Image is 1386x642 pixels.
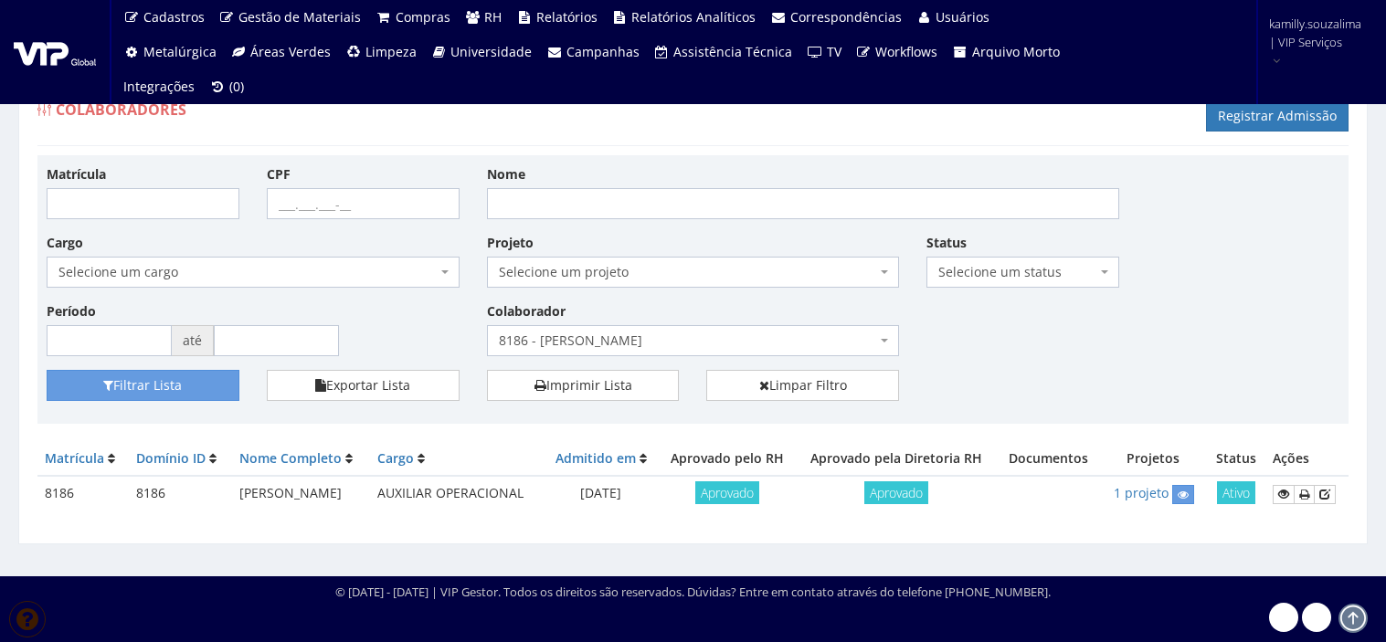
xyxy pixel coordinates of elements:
label: Cargo [47,234,83,252]
a: Imprimir Lista [487,370,680,401]
td: AUXILIAR OPERACIONAL [370,476,544,511]
span: Selecione um projeto [487,257,900,288]
span: Campanhas [566,43,640,60]
span: Limpeza [365,43,417,60]
th: Documentos [998,442,1099,476]
span: kamilly.souzalima | VIP Serviços [1269,15,1362,51]
a: Limpar Filtro [706,370,899,401]
span: Aprovado [695,481,759,504]
span: Assistência Técnica [673,43,792,60]
th: Ações [1265,442,1349,476]
a: Metalúrgica [116,35,224,69]
span: Universidade [450,43,532,60]
td: 8186 [129,476,231,511]
span: Relatórios Analíticos [631,8,756,26]
label: CPF [267,165,291,184]
td: 8186 [37,476,129,511]
span: RH [484,8,502,26]
label: Nome [487,165,525,184]
th: Projetos [1099,442,1207,476]
a: Campanhas [539,35,647,69]
a: Workflows [849,35,946,69]
span: Áreas Verdes [250,43,331,60]
a: Domínio ID [136,449,206,467]
label: Colaborador [487,302,566,321]
span: Cadastros [143,8,205,26]
span: Colaboradores [56,100,186,120]
a: Admitido em [555,449,636,467]
img: logo [14,38,96,66]
label: Período [47,302,96,321]
th: Aprovado pelo RH [658,442,796,476]
span: 8186 - LUCAS MATOS DA SILVA [487,325,900,356]
td: [DATE] [544,476,658,511]
div: © [DATE] - [DATE] | VIP Gestor. Todos os direitos são reservados. Dúvidas? Entre em contato atrav... [335,584,1051,601]
span: (0) [229,78,244,95]
label: Status [926,234,967,252]
span: Workflows [875,43,937,60]
span: Arquivo Morto [972,43,1060,60]
span: Selecione um status [926,257,1119,288]
a: Registrar Admissão [1206,100,1349,132]
label: Projeto [487,234,534,252]
td: [PERSON_NAME] [232,476,370,511]
a: Cargo [377,449,414,467]
a: Arquivo Morto [945,35,1067,69]
span: Ativo [1217,481,1255,504]
span: Integrações [123,78,195,95]
label: Matrícula [47,165,106,184]
span: Selecione um cargo [58,263,437,281]
span: Selecione um projeto [499,263,877,281]
span: Usuários [936,8,989,26]
th: Aprovado pela Diretoria RH [796,442,997,476]
span: Aprovado [864,481,928,504]
span: TV [827,43,841,60]
span: Compras [396,8,450,26]
span: Metalúrgica [143,43,217,60]
span: Gestão de Materiais [238,8,361,26]
input: ___.___.___-__ [267,188,460,219]
span: Selecione um status [938,263,1096,281]
th: Status [1206,442,1265,476]
span: Relatórios [536,8,598,26]
span: Selecione um cargo [47,257,460,288]
a: Assistência Técnica [647,35,800,69]
a: 1 projeto [1114,484,1169,501]
button: Filtrar Lista [47,370,239,401]
span: 8186 - LUCAS MATOS DA SILVA [499,332,877,350]
button: Exportar Lista [267,370,460,401]
a: Universidade [424,35,540,69]
a: Matrícula [45,449,104,467]
span: até [172,325,214,356]
a: Limpeza [338,35,424,69]
a: Áreas Verdes [224,35,339,69]
a: Nome Completo [239,449,342,467]
a: TV [799,35,849,69]
a: Integrações [116,69,202,104]
span: Correspondências [790,8,902,26]
a: (0) [202,69,251,104]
